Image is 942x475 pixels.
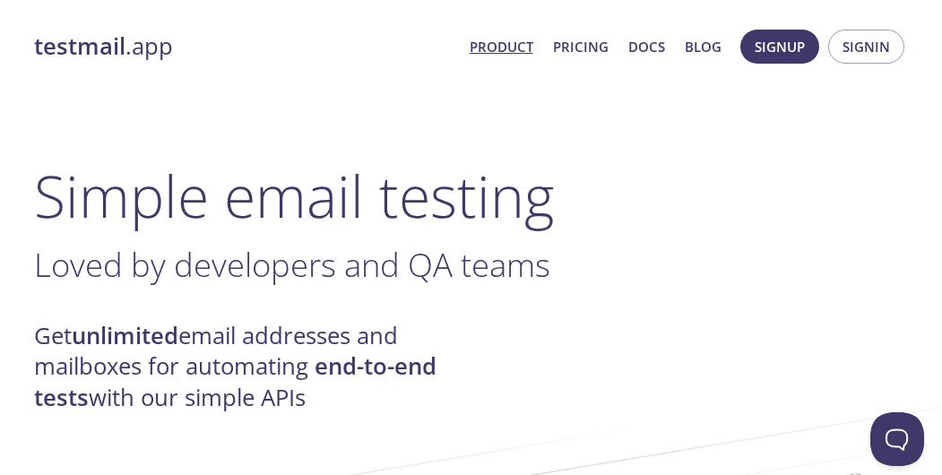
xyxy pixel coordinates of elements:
[34,161,909,230] h1: Simple email testing
[828,30,904,64] button: Signin
[685,35,722,58] a: Blog
[470,35,533,58] a: Product
[34,350,436,412] strong: end-to-end tests
[34,242,550,287] span: Loved by developers and QA teams
[870,412,924,466] iframe: Help Scout Beacon - Open
[34,31,455,62] a: testmail.app
[553,35,609,58] a: Pricing
[34,30,125,62] strong: testmail
[72,320,178,351] strong: unlimited
[628,35,665,58] a: Docs
[843,35,890,58] span: Signin
[34,321,471,413] h4: Get email addresses and mailboxes for automating with our simple APIs
[755,35,805,58] span: Signup
[740,30,819,64] button: Signup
